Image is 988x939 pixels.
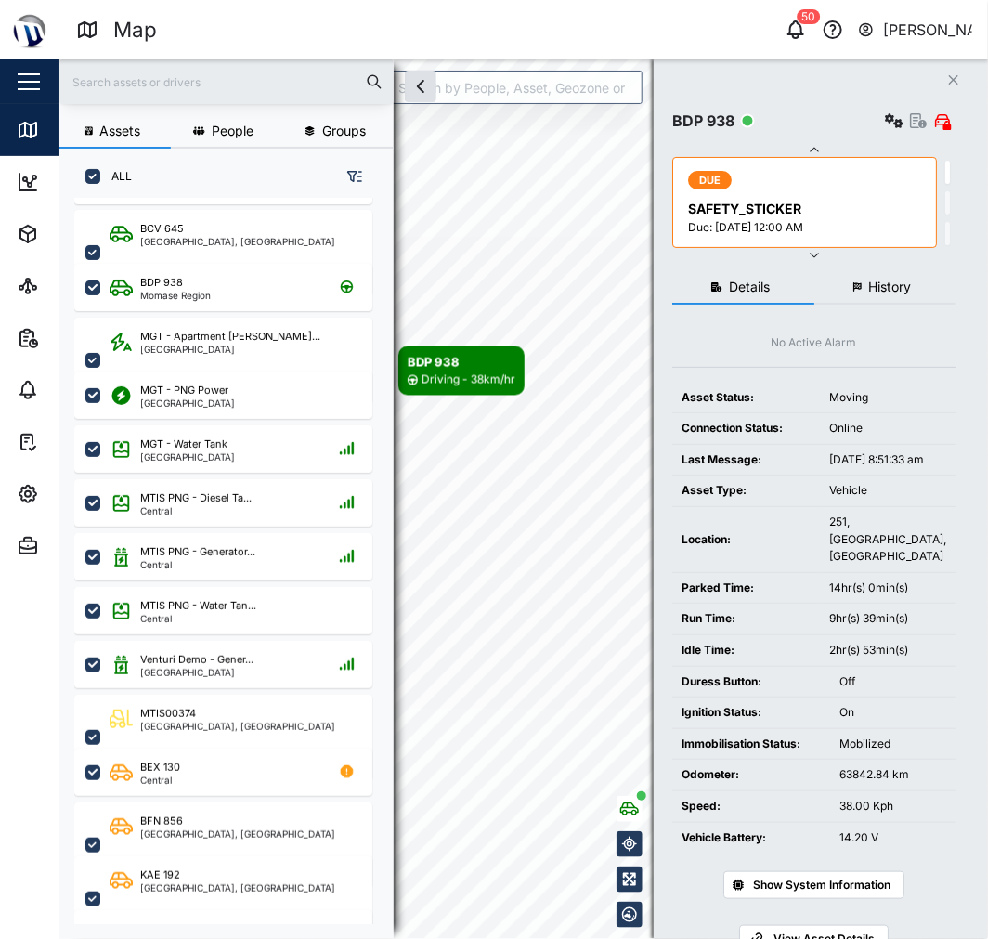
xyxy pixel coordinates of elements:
[829,514,946,566] div: 251, [GEOGRAPHIC_DATA], [GEOGRAPHIC_DATA]
[884,19,973,42] div: [PERSON_NAME]
[699,172,721,189] span: DUE
[422,372,515,389] div: Driving - 38km/hr
[682,610,811,628] div: Run Time:
[140,237,335,246] div: [GEOGRAPHIC_DATA], [GEOGRAPHIC_DATA]
[753,872,890,898] span: Show System Information
[100,169,132,184] label: ALL
[829,482,946,500] div: Vehicle
[48,484,114,504] div: Settings
[868,280,911,293] span: History
[140,883,335,893] div: [GEOGRAPHIC_DATA], [GEOGRAPHIC_DATA]
[343,346,525,396] div: Map marker
[140,398,235,408] div: [GEOGRAPHIC_DATA]
[829,580,946,597] div: 14hr(s) 0min(s)
[140,829,335,839] div: [GEOGRAPHIC_DATA], [GEOGRAPHIC_DATA]
[140,560,255,569] div: Central
[682,829,821,847] div: Vehicle Battery:
[839,736,946,753] div: Mobilized
[140,345,320,354] div: [GEOGRAPHIC_DATA]
[839,829,946,847] div: 14.20 V
[140,383,228,398] div: MGT - PNG Power
[48,432,99,452] div: Tasks
[682,482,811,500] div: Asset Type:
[140,614,256,623] div: Central
[140,652,253,668] div: Venturi Demo - Gener...
[140,275,183,291] div: BDP 938
[723,871,904,899] button: Show System Information
[140,544,255,560] div: MTIS PNG - Generator...
[682,736,821,753] div: Immobilisation Status:
[140,598,256,614] div: MTIS PNG - Water Tan...
[71,68,383,96] input: Search assets or drivers
[48,328,111,348] div: Reports
[682,451,811,469] div: Last Message:
[140,921,184,937] div: BCG 808
[322,124,366,137] span: Groups
[682,531,811,549] div: Location:
[99,124,140,137] span: Assets
[772,334,857,352] div: No Active Alarm
[140,776,180,785] div: Central
[682,580,811,597] div: Parked Time:
[682,642,811,659] div: Idle Time:
[140,760,180,776] div: BEX 130
[829,420,946,437] div: Online
[682,673,821,691] div: Duress Button:
[829,451,946,469] div: [DATE] 8:51:33 am
[140,490,252,506] div: MTIS PNG - Diesel Ta...
[140,329,320,345] div: MGT - Apartment [PERSON_NAME]...
[688,199,925,219] div: SAFETY_STICKER
[140,722,335,731] div: [GEOGRAPHIC_DATA], [GEOGRAPHIC_DATA]
[48,120,90,140] div: Map
[48,276,93,296] div: Sites
[48,224,106,244] div: Assets
[140,506,252,515] div: Central
[829,389,946,407] div: Moving
[74,199,393,924] div: grid
[682,389,811,407] div: Asset Status:
[48,172,132,192] div: Dashboard
[9,9,50,50] img: Main Logo
[729,280,770,293] span: Details
[672,110,734,133] div: BDP 938
[408,353,515,372] div: BDP 938
[140,867,180,883] div: KAE 192
[140,221,184,237] div: BCV 645
[140,291,211,300] div: Momase Region
[829,642,946,659] div: 2hr(s) 53min(s)
[682,766,821,784] div: Odometer:
[839,798,946,815] div: 38.00 Kph
[59,59,988,939] canvas: Map
[140,814,183,829] div: BFN 856
[213,124,254,137] span: People
[829,610,946,628] div: 9hr(s) 39min(s)
[839,766,946,784] div: 63842.84 km
[140,706,196,722] div: MTIS00374
[140,452,235,462] div: [GEOGRAPHIC_DATA]
[682,704,821,722] div: Ignition Status:
[48,536,103,556] div: Admin
[839,673,946,691] div: Off
[140,668,253,677] div: [GEOGRAPHIC_DATA]
[682,798,821,815] div: Speed:
[688,219,925,237] div: Due: [DATE] 12:00 AM
[857,17,973,43] button: [PERSON_NAME]
[48,380,106,400] div: Alarms
[113,14,157,46] div: Map
[798,9,821,24] div: 50
[140,437,227,452] div: MGT - Water Tank
[364,71,643,104] input: Search by People, Asset, Geozone or Place
[839,704,946,722] div: On
[682,420,811,437] div: Connection Status:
